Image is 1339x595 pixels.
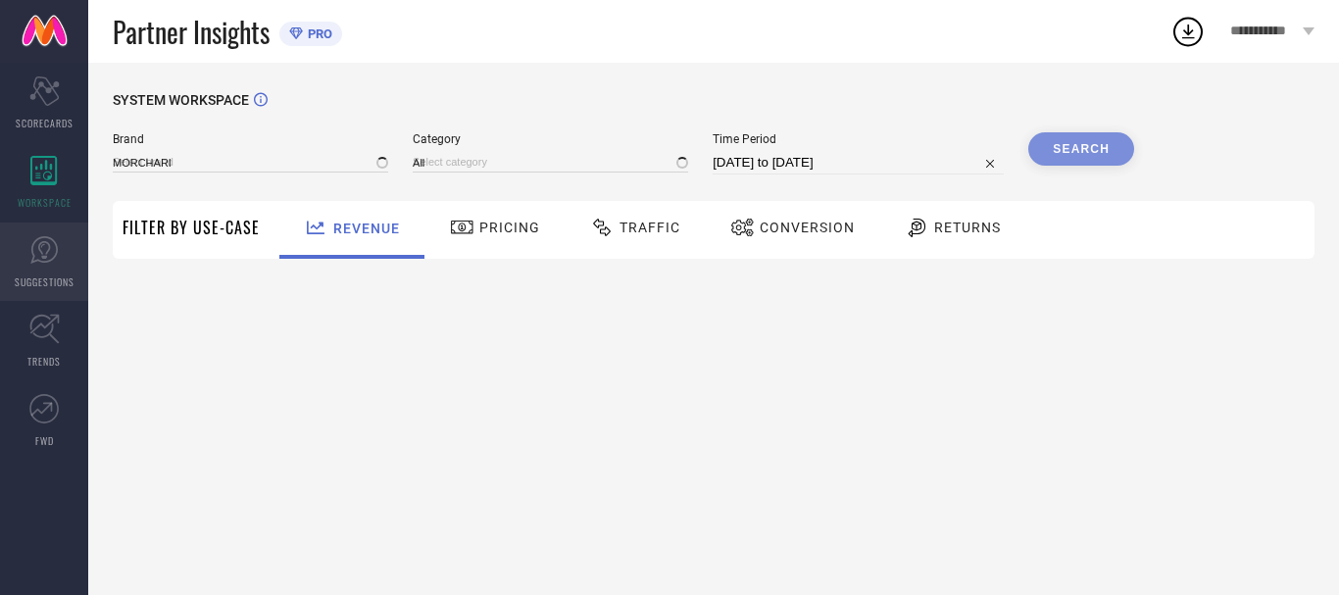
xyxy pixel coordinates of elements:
[760,220,855,235] span: Conversion
[413,132,688,146] span: Category
[113,92,249,108] span: SYSTEM WORKSPACE
[27,354,61,369] span: TRENDS
[333,221,400,236] span: Revenue
[303,26,332,41] span: PRO
[479,220,540,235] span: Pricing
[123,216,260,239] span: Filter By Use-Case
[413,152,688,173] input: Select category
[620,220,680,235] span: Traffic
[16,116,74,130] span: SCORECARDS
[18,195,72,210] span: WORKSPACE
[113,132,388,146] span: Brand
[713,151,1004,174] input: Select time period
[1170,14,1206,49] div: Open download list
[113,12,270,52] span: Partner Insights
[113,152,388,173] input: Select brand
[713,132,1004,146] span: Time Period
[934,220,1001,235] span: Returns
[15,274,74,289] span: SUGGESTIONS
[35,433,54,448] span: FWD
